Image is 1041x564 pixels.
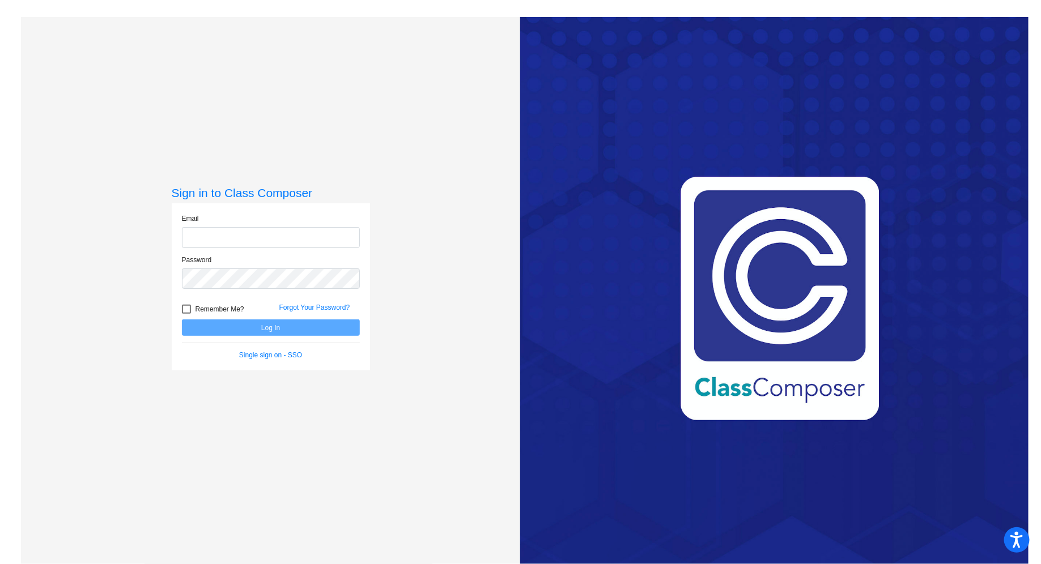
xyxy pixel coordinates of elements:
span: Remember Me? [196,302,244,316]
a: Forgot Your Password? [279,304,350,311]
label: Email [182,213,199,224]
label: Password [182,255,212,265]
a: Single sign on - SSO [239,351,302,359]
button: Log In [182,319,360,336]
h3: Sign in to Class Composer [172,186,370,200]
